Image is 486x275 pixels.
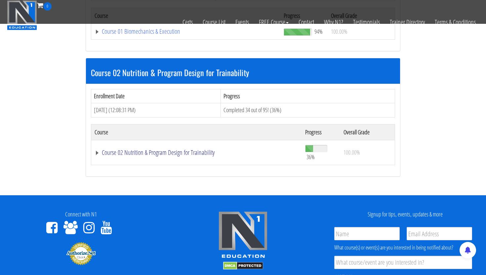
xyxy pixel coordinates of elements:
[340,124,395,140] th: Overall Grade
[306,153,315,160] span: 36%
[178,11,198,34] a: Certs
[91,89,221,103] th: Enrollment Date
[340,140,395,165] td: 100.00%
[91,68,395,77] h3: Course 02 Nutrition & Program Design for Trainability
[66,242,96,265] img: Authorize.Net Merchant - Click to Verify
[294,11,319,34] a: Contact
[223,262,263,270] img: DMCA.com Protection Status
[198,11,230,34] a: Course List
[348,11,385,34] a: Testimonials
[407,227,472,240] input: Email Address
[254,11,294,34] a: FREE Course
[221,89,395,103] th: Progress
[302,124,340,140] th: Progress
[319,11,348,34] a: Why N1?
[329,211,481,218] h4: Signup for tips, events, updates & more
[430,11,481,34] a: Terms & Conditions
[43,2,52,11] span: 0
[37,1,52,10] a: 0
[91,124,302,140] th: Course
[230,11,254,34] a: Events
[314,28,323,35] span: 94%
[218,211,268,260] img: n1-edu-logo
[5,211,157,218] h4: Connect with N1
[334,227,400,240] input: Name
[334,256,472,269] input: What course/event are you interested in?
[334,244,472,252] div: What course(s) or event(s) are you interested in being notified about?
[95,149,299,156] a: Course 02 Nutrition & Program Design for Trainability
[385,11,430,34] a: Trainer Directory
[221,103,395,117] td: Completed 34 out of 95! (36%)
[91,103,221,117] td: [DATE] (12:08:31 PM)
[7,0,37,30] img: n1-education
